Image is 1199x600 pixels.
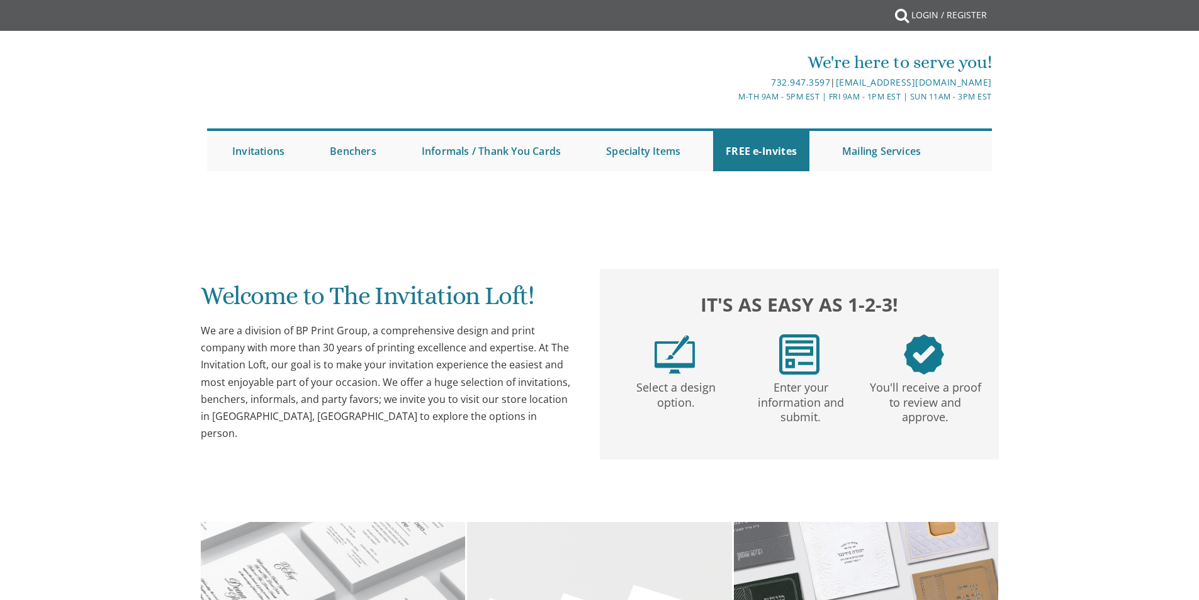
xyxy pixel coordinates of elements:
[612,290,986,319] h2: It's as easy as 1-2-3!
[201,282,575,319] h1: Welcome to The Invitation Loft!
[779,334,819,375] img: step2.png
[594,131,693,171] a: Specialty Items
[865,375,985,425] p: You'll receive a proof to review and approve.
[470,75,992,90] div: |
[409,131,573,171] a: Informals / Thank You Cards
[713,131,809,171] a: FREE e-Invites
[771,76,830,88] a: 732.947.3597
[470,50,992,75] div: We're here to serve you!
[904,334,944,375] img: step3.png
[830,131,933,171] a: Mailing Services
[836,76,992,88] a: [EMAIL_ADDRESS][DOMAIN_NAME]
[655,334,695,375] img: step1.png
[741,375,860,425] p: Enter your information and submit.
[470,90,992,103] div: M-Th 9am - 5pm EST | Fri 9am - 1pm EST | Sun 11am - 3pm EST
[616,375,736,410] p: Select a design option.
[201,322,575,442] div: We are a division of BP Print Group, a comprehensive design and print company with more than 30 y...
[220,131,297,171] a: Invitations
[317,131,389,171] a: Benchers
